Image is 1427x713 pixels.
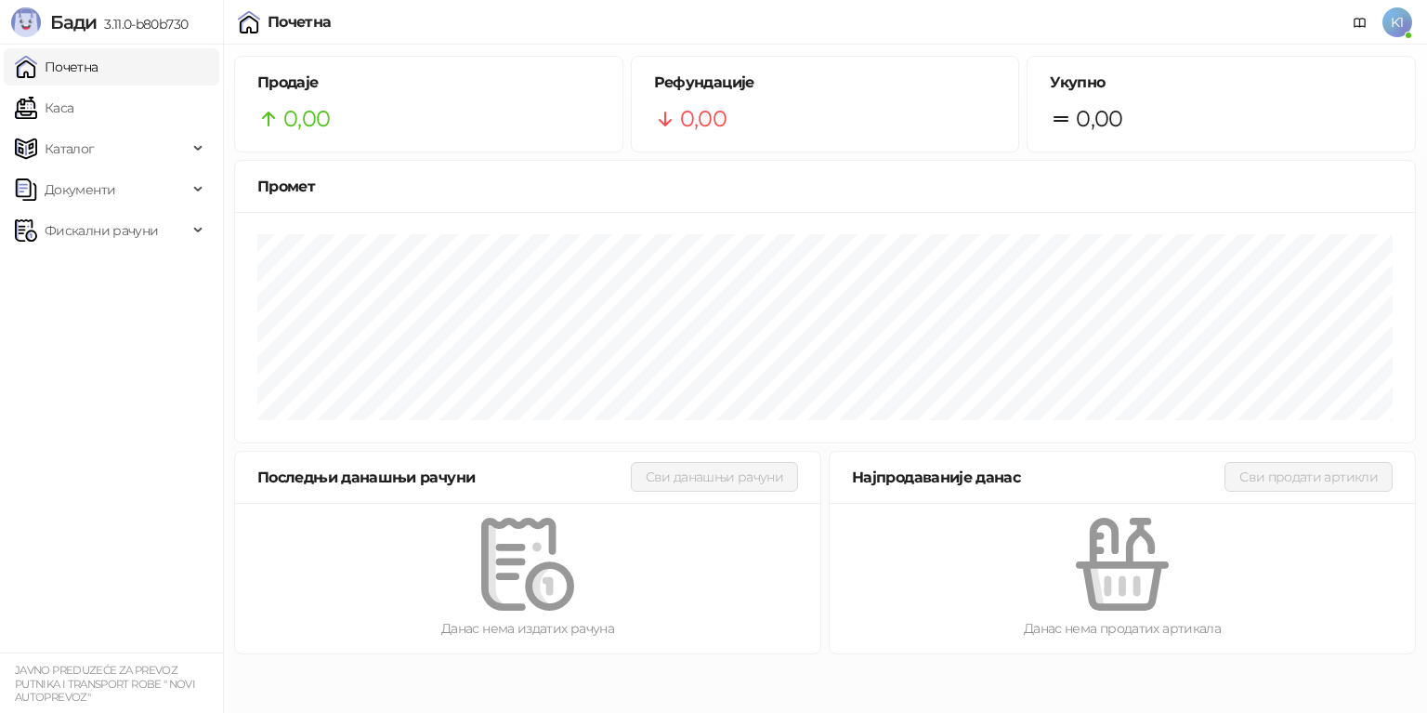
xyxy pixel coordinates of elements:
h5: Продаје [257,72,600,94]
span: K1 [1382,7,1412,37]
h5: Рефундације [654,72,997,94]
span: 0,00 [680,101,727,137]
span: Каталог [45,130,95,167]
a: Каса [15,89,73,126]
div: Почетна [268,15,332,30]
div: Промет [257,175,1393,198]
small: JAVNO PREDUZEĆE ZA PREVOZ PUTNIKA I TRANSPORT ROBE " NOVI AUTOPREVOZ" [15,664,195,704]
span: Фискални рачуни [45,212,158,249]
button: Сви данашњи рачуни [631,462,798,492]
span: 3.11.0-b80b730 [97,16,188,33]
button: Сви продати артикли [1224,462,1393,492]
span: 0,00 [283,101,330,137]
span: 0,00 [1076,101,1122,137]
div: Данас нема продатих артикала [859,618,1385,639]
span: Бади [50,11,97,33]
a: Почетна [15,48,98,86]
span: Документи [45,171,115,208]
img: Logo [11,7,41,37]
div: Данас нема издатих рачуна [265,618,791,639]
div: Последњи данашњи рачуни [257,466,631,489]
div: Најпродаваније данас [852,466,1224,489]
h5: Укупно [1050,72,1393,94]
a: Документација [1345,7,1375,37]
